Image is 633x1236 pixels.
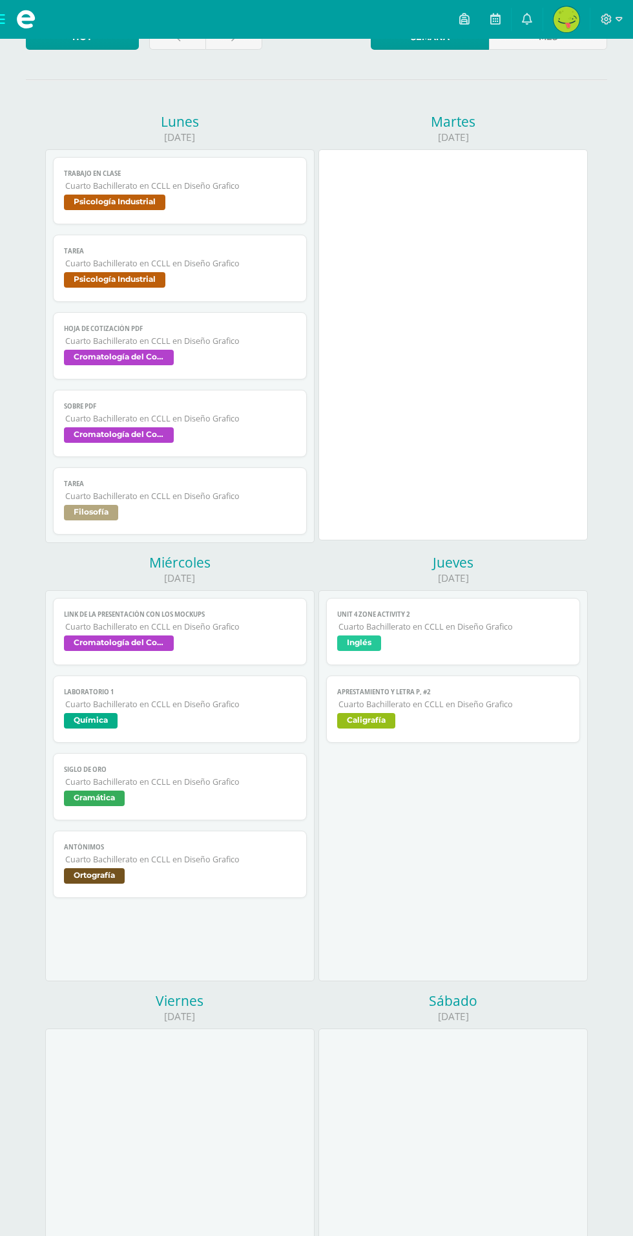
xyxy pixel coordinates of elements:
span: Filosofía [64,505,118,520]
span: Laboratorio 1 [64,688,295,696]
a: Laboratorio 1Cuarto Bachillerato en CCLL en Diseño GraficoQuímica [53,676,306,743]
span: Psicología Industrial [64,272,165,288]
span: Sobre PDF [64,402,295,410]
span: Trabajo en clase [64,169,295,178]
span: Antónimos [64,843,295,851]
a: Siglo de oroCuarto Bachillerato en CCLL en Diseño GraficoGramática [53,753,306,820]
div: [DATE] [45,131,315,144]
div: [DATE] [318,131,588,144]
span: Psicología Industrial [64,195,165,210]
span: Cuarto Bachillerato en CCLL en Diseño Grafico [338,699,568,710]
a: Sobre PDFCuarto Bachillerato en CCLL en Diseño GraficoCromatología del Color [53,390,306,457]
a: Link de la presentación con los mockupsCuarto Bachillerato en CCLL en Diseño GraficoCromatología ... [53,598,306,665]
span: Cuarto Bachillerato en CCLL en Diseño Grafico [65,854,295,865]
span: Cuarto Bachillerato en CCLL en Diseño Grafico [338,621,568,632]
a: Unit 4 Zone Activity 2Cuarto Bachillerato en CCLL en Diseño GraficoInglés [326,598,579,665]
div: Sábado [318,992,588,1010]
span: Cuarto Bachillerato en CCLL en Diseño Grafico [65,491,295,502]
span: Ortografía [64,868,125,884]
span: Cuarto Bachillerato en CCLL en Diseño Grafico [65,413,295,424]
span: Gramática [64,791,125,806]
span: Cuarto Bachillerato en CCLL en Diseño Grafico [65,336,295,346]
a: TareaCuarto Bachillerato en CCLL en Diseño GraficoPsicología Industrial [53,235,306,302]
div: Viernes [45,992,315,1010]
span: Hoja de cotización PDF [64,325,295,333]
div: Lunes [45,112,315,131]
span: Unit 4 Zone Activity 2 [337,610,568,619]
span: Cuarto Bachillerato en CCLL en Diseño Grafico [65,180,295,191]
a: Aprestamiento y letra P, #2Cuarto Bachillerato en CCLL en Diseño GraficoCaligrafía [326,676,579,743]
span: Cromatología del Color [64,350,174,365]
img: 97e88fa67c80cacf31678ba3dd903fc2.png [554,6,579,32]
span: Tarea [64,480,295,488]
div: [DATE] [318,1010,588,1023]
div: [DATE] [45,571,315,585]
span: Cuarto Bachillerato en CCLL en Diseño Grafico [65,699,295,710]
span: Cromatología del Color [64,427,174,443]
span: Tarea [64,247,295,255]
div: [DATE] [318,571,588,585]
a: Trabajo en claseCuarto Bachillerato en CCLL en Diseño GraficoPsicología Industrial [53,157,306,224]
div: Martes [318,112,588,131]
span: Caligrafía [337,713,395,729]
span: Cromatología del Color [64,635,174,651]
span: Inglés [337,635,381,651]
a: AntónimosCuarto Bachillerato en CCLL en Diseño GraficoOrtografía [53,831,306,898]
span: Aprestamiento y letra P, #2 [337,688,568,696]
span: Química [64,713,118,729]
div: Miércoles [45,553,315,571]
div: Jueves [318,553,588,571]
span: Link de la presentación con los mockups [64,610,295,619]
span: Cuarto Bachillerato en CCLL en Diseño Grafico [65,776,295,787]
a: Hoja de cotización PDFCuarto Bachillerato en CCLL en Diseño GraficoCromatología del Color [53,312,306,379]
div: [DATE] [45,1010,315,1023]
span: Cuarto Bachillerato en CCLL en Diseño Grafico [65,258,295,269]
span: Siglo de oro [64,765,295,774]
a: TareaCuarto Bachillerato en CCLL en Diseño GraficoFilosofía [53,467,306,535]
span: Cuarto Bachillerato en CCLL en Diseño Grafico [65,621,295,632]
